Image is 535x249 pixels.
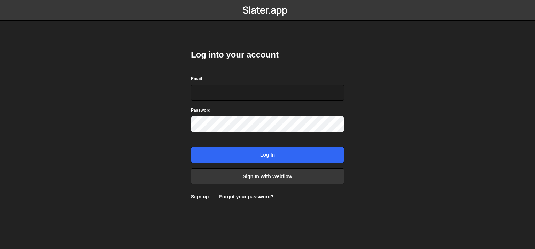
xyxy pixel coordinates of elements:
input: Log in [191,147,344,163]
label: Password [191,107,211,114]
a: Sign up [191,194,209,199]
h2: Log into your account [191,49,344,60]
a: Forgot your password? [219,194,273,199]
label: Email [191,75,202,82]
a: Sign in with Webflow [191,168,344,184]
